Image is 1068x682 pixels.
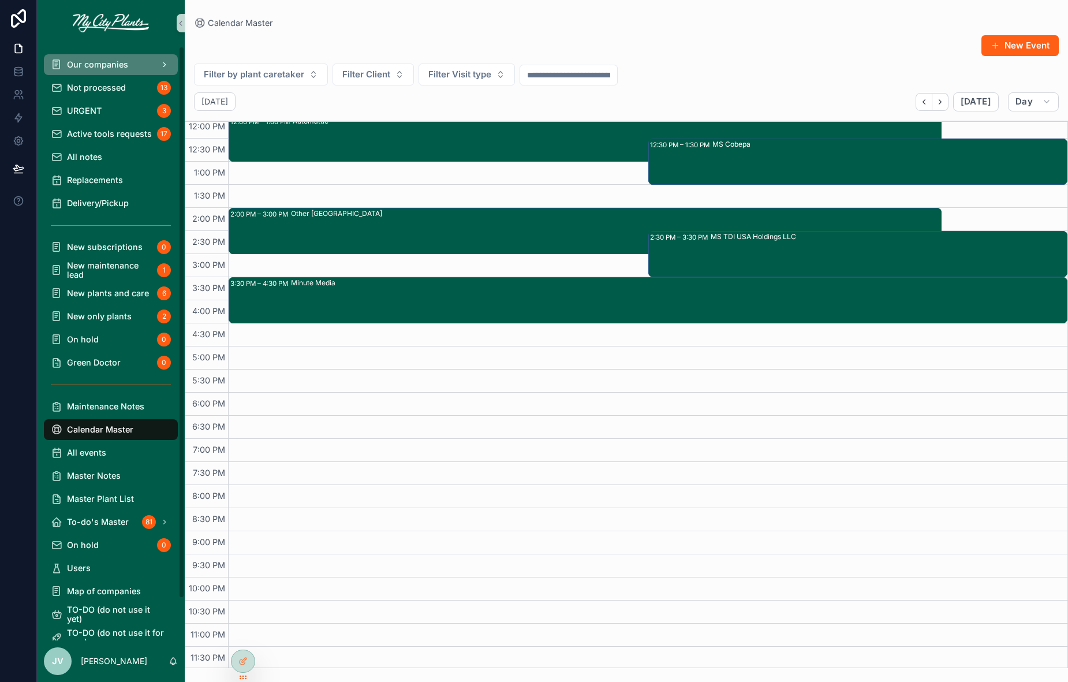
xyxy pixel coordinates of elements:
span: Not processed [67,83,126,92]
div: 13 [157,81,171,95]
span: New subscriptions [67,243,143,252]
div: 1 [157,263,171,277]
span: 5:00 PM [189,352,228,362]
span: On hold [67,335,99,344]
a: All notes [44,147,178,167]
a: All events [44,442,178,463]
span: On hold [67,541,99,550]
span: 11:30 PM [188,653,228,662]
a: Green Doctor0 [44,352,178,373]
span: Active tools requests [67,129,152,139]
span: JV [52,654,64,668]
span: Filter by plant caretaker [204,69,304,80]
span: Our companies [67,60,128,69]
span: TO-DO (do not use it yet) [67,605,166,624]
div: 3:30 PM – 4:30 PM [230,278,291,289]
span: Master Notes [67,471,121,480]
button: Day [1008,92,1059,111]
a: Replacements [44,170,178,191]
button: Select Button [419,64,515,85]
span: TO-DO (do not use it for now) [67,628,166,647]
span: New maintenance lead [67,261,152,279]
a: Map of companies [44,581,178,602]
div: 12:30 PM – 1:30 PM [650,139,712,151]
div: 2 [157,310,171,323]
span: Filter Client [342,69,390,80]
button: [DATE] [953,92,999,111]
div: 12:00 PM – 1:00 PMAutomattic [229,115,942,162]
span: 8:00 PM [189,491,228,501]
div: 0 [157,333,171,346]
span: 1:00 PM [191,167,228,177]
span: 2:30 PM [189,237,228,247]
span: New plants and care [67,289,149,298]
div: 0 [157,538,171,552]
span: 9:00 PM [189,537,228,547]
button: Back [916,93,932,111]
div: 3 [157,104,171,118]
h2: [DATE] [201,96,228,107]
span: To-do's Master [67,517,129,527]
div: MS Cobepa [712,140,1067,149]
span: 6:30 PM [189,422,228,431]
span: 1:30 PM [191,191,228,200]
button: Select Button [194,64,328,85]
a: TO-DO (do not use it yet) [44,604,178,625]
span: URGENT [67,106,102,115]
a: Active tools requests17 [44,124,178,144]
span: 10:00 PM [186,583,228,593]
div: 3:30 PM – 4:30 PMMinute Media [229,277,1067,323]
span: Filter Visit type [428,69,491,80]
p: [PERSON_NAME] [81,655,147,667]
a: New maintenance lead1 [44,260,178,281]
span: 4:30 PM [189,329,228,339]
span: 11:00 PM [188,629,228,639]
a: Master Notes [44,465,178,486]
span: 12:30 PM [186,144,228,154]
div: Minute Media [291,278,1067,288]
button: Next [932,93,948,111]
span: [DATE] [961,96,991,107]
div: 17 [157,127,171,141]
span: Map of companies [67,587,141,596]
div: 0 [157,240,171,254]
a: New plants and care6 [44,283,178,304]
span: 12:00 PM [186,121,228,131]
a: Not processed13 [44,77,178,98]
a: URGENT3 [44,100,178,121]
span: Green Doctor [67,358,121,367]
button: New Event [981,35,1059,56]
div: Other [GEOGRAPHIC_DATA] [291,209,941,218]
div: scrollable content [37,46,185,640]
span: Maintenance Notes [67,402,144,411]
a: On hold0 [44,535,178,556]
span: 8:30 PM [189,514,228,524]
a: TO-DO (do not use it for now) [44,627,178,648]
a: Master Plant List [44,489,178,509]
span: Calendar Master [67,425,133,434]
div: 2:00 PM – 3:00 PM [230,208,291,220]
div: 2:00 PM – 3:00 PMOther [GEOGRAPHIC_DATA] [229,208,942,254]
span: Users [67,564,91,573]
span: 7:30 PM [190,468,228,478]
a: Our companies [44,54,178,75]
div: 12:00 PM – 1:00 PM [230,116,293,128]
span: Replacements [67,176,123,185]
div: 81 [142,515,156,529]
span: 4:00 PM [189,306,228,316]
a: Calendar Master [194,17,272,29]
div: 6 [157,286,171,300]
a: Users [44,558,178,579]
a: Maintenance Notes [44,396,178,417]
span: 6:00 PM [189,398,228,408]
a: To-do's Master81 [44,512,178,532]
a: Delivery/Pickup [44,193,178,214]
span: 3:00 PM [189,260,228,270]
a: New subscriptions0 [44,237,178,258]
a: New only plants2 [44,306,178,327]
div: MS TDI USA Holdings LLC [711,232,1067,241]
span: 5:30 PM [189,375,228,385]
div: 2:30 PM – 3:30 PM [650,232,711,243]
button: Select Button [333,64,414,85]
div: 0 [157,356,171,370]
